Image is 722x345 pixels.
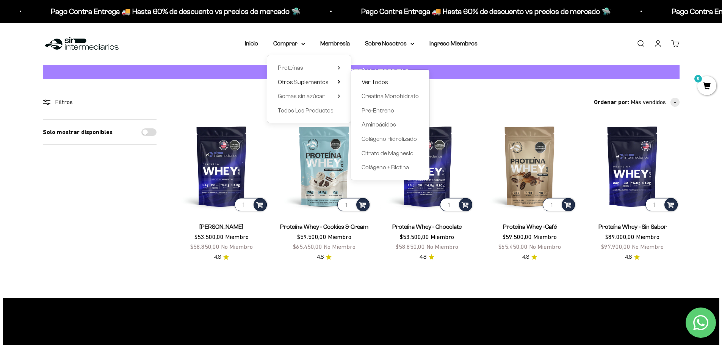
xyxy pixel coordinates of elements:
a: Colágeno Hidrolizado [362,134,419,144]
span: Gomas sin azúcar [278,93,325,99]
span: Proteínas [278,64,303,71]
a: 4.84.8 de 5.0 estrellas [214,253,229,261]
span: Aminoácidos [362,121,396,128]
span: $65.450,00 [498,243,528,250]
summary: Comprar [273,39,305,48]
mark: 0 [694,74,703,83]
div: Filtros [43,97,157,107]
summary: Sobre Nosotros [365,39,414,48]
span: No Miembro [324,243,356,250]
span: $59.500,00 [297,233,326,240]
button: Más vendidos [631,97,680,107]
p: Pago Contra Entrega 🚚 Hasta 60% de descuento vs precios de mercado 🛸 [344,5,594,17]
span: Miembro [328,233,351,240]
a: [PERSON_NAME] [199,223,243,230]
p: Pago Contra Entrega 🚚 Hasta 60% de descuento vs precios de mercado 🛸 [34,5,283,17]
span: No Miembro [221,243,253,250]
span: $58.850,00 [190,243,219,250]
a: 0 [697,82,716,91]
span: Colágeno Hidrolizado [362,136,417,142]
span: $65.450,00 [293,243,322,250]
span: $53.500,00 [194,233,224,240]
span: 4.8 [317,253,324,261]
span: 4.8 [625,253,632,261]
span: $97.900,00 [601,243,630,250]
a: 4.84.8 de 5.0 estrellas [420,253,434,261]
a: Proteína Whey -Café [503,223,557,230]
span: Colágeno + Biotina [362,164,409,170]
a: Proteína Whey - Chocolate [392,223,462,230]
a: 4.84.8 de 5.0 estrellas [317,253,332,261]
span: Miembro [225,233,249,240]
span: 4.8 [420,253,426,261]
span: Creatina Monohidrato [362,93,419,99]
span: Todos Los Productos [278,107,334,114]
span: Otros Suplementos [278,79,329,85]
summary: Gomas sin azúcar [278,91,340,101]
span: $59.500,00 [503,233,532,240]
span: Ordenar por: [594,97,629,107]
a: Ingreso Miembros [429,40,478,47]
span: Miembro [431,233,454,240]
span: No Miembro [632,243,664,250]
span: Miembro [636,233,659,240]
label: Solo mostrar disponibles [43,127,113,137]
span: Más vendidos [631,97,666,107]
a: Todos Los Productos [278,106,340,116]
summary: Proteínas [278,63,340,73]
a: Creatina Monohidrato [362,91,419,101]
a: Colágeno + Biotina [362,162,419,172]
a: Ver Todos [362,77,419,87]
a: 4.84.8 de 5.0 estrellas [522,253,537,261]
a: Membresía [320,40,350,47]
span: No Miembro [529,243,561,250]
span: $53.500,00 [400,233,429,240]
span: 4.8 [214,253,221,261]
summary: Otros Suplementos [278,77,340,87]
a: 4.84.8 de 5.0 estrellas [625,253,640,261]
span: Pre-Entreno [362,107,394,114]
a: Proteína Whey - Sin Sabor [598,223,667,230]
span: No Miembro [426,243,458,250]
a: Inicio [245,40,258,47]
span: 4.8 [522,253,529,261]
span: $89.000,00 [605,233,634,240]
span: Citrato de Magnesio [362,150,413,156]
span: Miembro [533,233,557,240]
a: Aminoácidos [362,120,419,130]
a: Proteína Whey - Cookies & Cream [280,223,368,230]
a: Pre-Entreno [362,106,419,116]
a: Citrato de Magnesio [362,148,419,158]
span: $58.850,00 [396,243,425,250]
span: Ver Todos [362,79,388,85]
